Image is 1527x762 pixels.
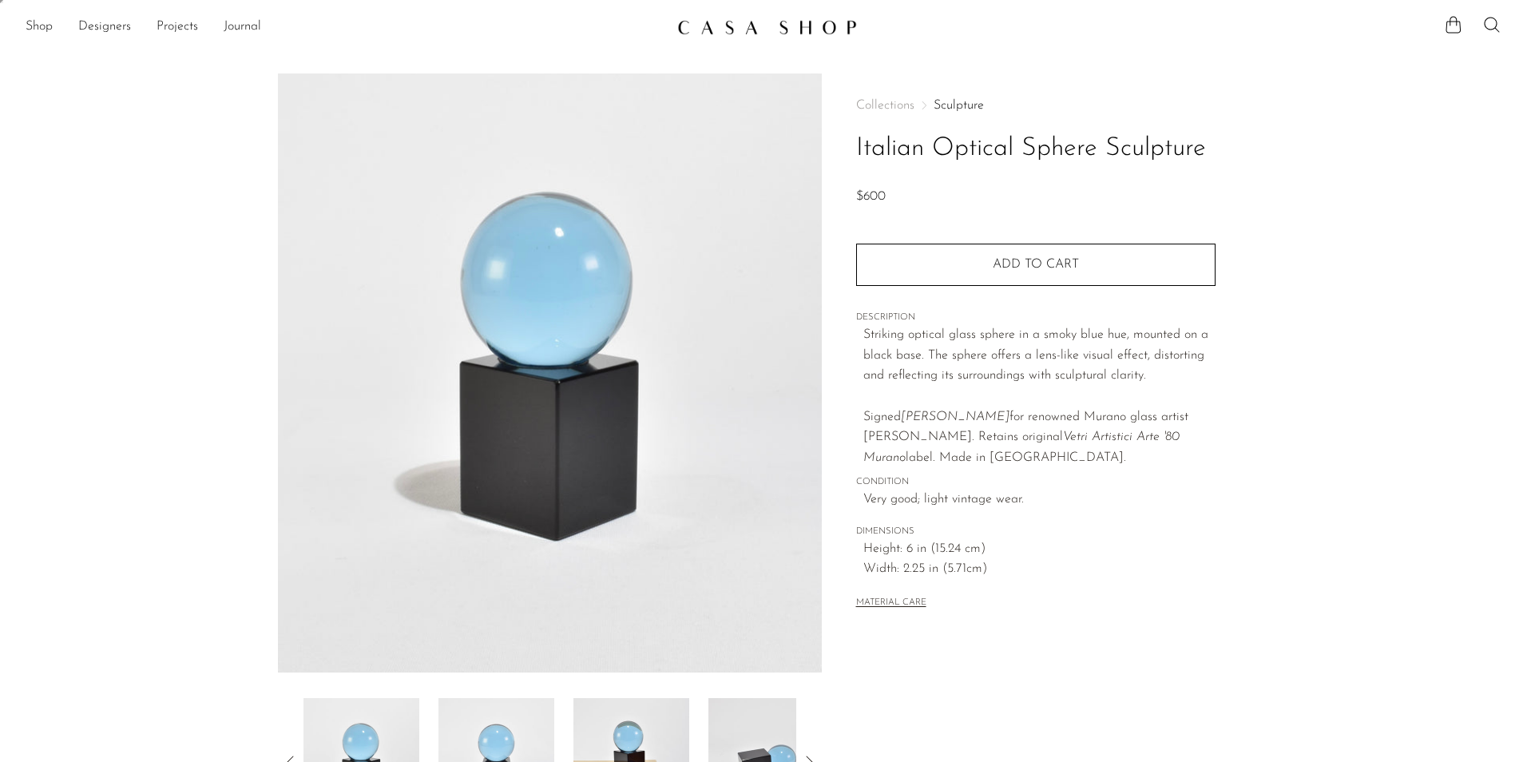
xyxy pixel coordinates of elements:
span: Add to cart [993,258,1079,271]
span: Width: 2.25 in (5.71cm) [863,559,1216,580]
h1: Italian Optical Sphere Sculpture [856,129,1216,169]
button: Add to cart [856,244,1216,285]
em: Vetri Artistici Arte '80 Murano [863,431,1180,464]
nav: Breadcrumbs [856,99,1216,112]
span: Collections [856,99,914,112]
span: $600 [856,190,886,203]
ul: NEW HEADER MENU [26,14,664,41]
span: Very good; light vintage wear. [863,490,1216,510]
a: Shop [26,17,53,38]
button: MATERIAL CARE [856,597,926,609]
span: Height: 6 in (15.24 cm) [863,539,1216,560]
img: Italian Optical Sphere Sculpture [278,73,822,673]
a: Sculpture [934,99,984,112]
span: DIMENSIONS [856,525,1216,539]
a: Designers [78,17,131,38]
em: [PERSON_NAME] [901,411,1009,423]
span: CONDITION [856,475,1216,490]
a: Projects [157,17,198,38]
span: DESCRIPTION [856,311,1216,325]
p: Striking optical glass sphere in a smoky blue hue, mounted on a black base. The sphere offers a l... [863,325,1216,468]
nav: Desktop navigation [26,14,664,41]
a: Journal [224,17,261,38]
